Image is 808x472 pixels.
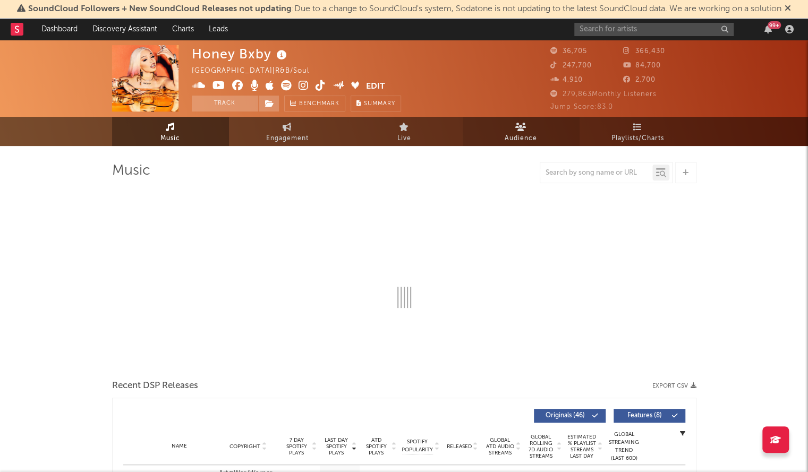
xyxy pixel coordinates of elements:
div: [GEOGRAPHIC_DATA] | R&B/Soul [192,65,321,78]
a: Charts [165,19,201,40]
a: Dashboard [34,19,85,40]
a: Discovery Assistant [85,19,165,40]
span: Originals ( 46 ) [541,413,590,419]
button: Export CSV [652,383,696,389]
span: Live [397,132,411,145]
button: Features(8) [614,409,685,423]
div: Global Streaming Trend (Last 60D) [608,431,640,462]
div: Name [144,442,214,450]
span: ATD Spotify Plays [362,437,390,456]
input: Search for artists [574,23,734,36]
span: Jump Score: 83.0 [550,104,613,110]
span: 36,705 [550,48,587,55]
span: 366,430 [623,48,665,55]
span: Features ( 8 ) [620,413,669,419]
span: Global Rolling 7D Audio Streams [526,434,556,459]
span: Estimated % Playlist Streams Last Day [567,434,597,459]
a: Audience [463,117,580,146]
span: Music [160,132,180,145]
span: 279,863 Monthly Listeners [550,91,657,98]
span: Copyright [229,443,260,450]
button: Summary [351,96,401,111]
button: Originals(46) [534,409,606,423]
span: 4,910 [550,76,583,83]
span: Recent DSP Releases [112,380,198,392]
span: : Due to a change to SoundCloud's system, Sodatone is not updating to the latest SoundCloud data.... [28,5,781,13]
span: 84,700 [623,62,661,69]
span: SoundCloud Followers + New SoundCloud Releases not updating [28,5,292,13]
span: Summary [364,101,395,107]
input: Search by song name or URL [540,169,652,177]
a: Leads [201,19,235,40]
span: Global ATD Audio Streams [486,437,515,456]
span: 247,700 [550,62,592,69]
button: Track [192,96,258,111]
span: Audience [505,132,537,145]
div: 99 + [768,21,781,29]
a: Music [112,117,229,146]
button: Edit [366,80,385,93]
a: Engagement [229,117,346,146]
a: Playlists/Charts [580,117,696,146]
span: 7 Day Spotify Plays [283,437,311,456]
span: Spotify Popularity [402,438,433,454]
div: Honey Bxby [192,45,290,63]
span: 2,700 [623,76,656,83]
span: Benchmark [299,98,339,110]
span: Engagement [266,132,309,145]
span: Dismiss [785,5,791,13]
a: Live [346,117,463,146]
span: Released [447,443,472,450]
button: 99+ [764,25,772,33]
span: Last Day Spotify Plays [322,437,351,456]
span: Playlists/Charts [611,132,664,145]
a: Benchmark [284,96,345,111]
